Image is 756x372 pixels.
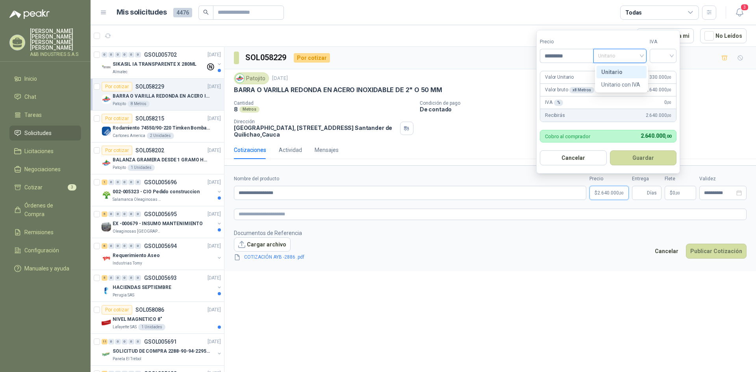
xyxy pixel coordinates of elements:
[420,100,753,106] p: Condición de pago
[598,50,642,62] span: Unitario
[597,191,624,195] span: 2.640.000
[30,28,81,50] p: [PERSON_NAME] [PERSON_NAME] [PERSON_NAME] [PERSON_NAME]
[234,175,586,183] label: Nombre del producto
[108,243,114,249] div: 0
[610,150,677,165] button: Guardar
[675,191,680,195] span: ,00
[102,337,222,362] a: 11 0 0 0 0 0 GSOL005691[DATE] Company LogoSOLICITUD DE COMPRA 2288-90-94-2295-96-2301-02-04Panela...
[135,116,164,121] p: SOL058215
[113,196,162,203] p: Salamanca Oleaginosas SAS
[665,134,671,139] span: ,00
[208,115,221,122] p: [DATE]
[9,107,81,122] a: Tareas
[113,284,171,291] p: HACIENDAS SEPTIEMBRE
[740,4,749,11] span: 3
[91,79,224,111] a: Por cotizarSOL058229[DATE] Company LogoBARRA O VARILLA REDONDA EN ACERO INOXIDABLE DE 2" O 50 MMP...
[113,228,162,235] p: Oleaginosas [GEOGRAPHIC_DATA][PERSON_NAME]
[208,338,221,346] p: [DATE]
[420,106,753,113] p: De contado
[665,186,696,200] p: $ 0,00
[597,66,647,78] div: Unitario
[91,143,224,174] a: Por cotizarSOL058202[DATE] Company LogoBALANZA GRAMERA DESDE 1 GRAMO HASTA 5 GRAMOSPatojito1 Unid...
[641,133,671,139] span: 2.640.000
[647,186,657,200] span: Días
[9,198,81,222] a: Órdenes de Compra
[24,129,52,137] span: Solicitudes
[113,61,196,68] p: SIKASIL IA TRANSPARENTE X 280ML
[135,211,141,217] div: 0
[108,180,114,185] div: 0
[667,100,671,105] span: ,00
[113,188,200,196] p: 002-005323 - CIO Pedido construccion
[122,52,128,57] div: 0
[115,211,121,217] div: 0
[24,246,59,255] span: Configuración
[699,175,747,183] label: Validez
[30,52,81,57] p: A&B INDUSTRIES S.A.S
[108,52,114,57] div: 0
[113,156,211,164] p: BALANZA GRAMERA DESDE 1 GRAMO HASTA 5 GRAMOS
[122,275,128,281] div: 0
[102,318,111,327] img: Company Logo
[234,106,238,113] p: 8
[208,51,221,59] p: [DATE]
[122,243,128,249] div: 0
[637,28,694,43] button: Asignado a mi
[279,146,302,154] div: Actividad
[102,275,107,281] div: 5
[245,52,287,64] h3: SOL058229
[208,211,221,218] p: [DATE]
[102,180,107,185] div: 1
[589,186,629,200] p: $2.640.000,00
[102,254,111,263] img: Company Logo
[24,183,43,192] span: Cotizar
[108,275,114,281] div: 0
[102,209,222,235] a: 5 0 0 0 0 0 GSOL005695[DATE] Company LogoEX -000679 - INSUMO MANTENIMIENTOOleaginosas [GEOGRAPHIC...
[665,175,696,183] label: Flete
[203,9,209,15] span: search
[102,339,107,344] div: 11
[667,75,671,80] span: ,00
[102,94,111,104] img: Company Logo
[102,178,222,203] a: 1 0 0 0 0 0 GSOL005696[DATE] Company Logo002-005323 - CIO Pedido construccionSalamanca Oleaginosa...
[554,100,563,106] div: %
[144,275,177,281] p: GSOL005693
[128,52,134,57] div: 0
[9,126,81,141] a: Solicitudes
[113,348,211,355] p: SOLICITUD DE COMPRA 2288-90-94-2295-96-2301-02-04
[9,225,81,240] a: Remisiones
[650,244,683,259] button: Cancelar
[135,148,164,153] p: SOL058202
[128,165,155,171] div: 1 Unidades
[646,112,671,119] span: 2.640.000
[102,146,132,155] div: Por cotizar
[128,211,134,217] div: 0
[235,74,244,83] img: Company Logo
[115,339,121,344] div: 0
[128,339,134,344] div: 0
[315,146,339,154] div: Mensajes
[128,180,134,185] div: 0
[102,114,132,123] div: Por cotizar
[113,165,126,171] p: Patojito
[135,243,141,249] div: 0
[24,74,37,83] span: Inicio
[128,275,134,281] div: 0
[9,89,81,104] a: Chat
[673,191,680,195] span: 0
[9,9,50,19] img: Logo peakr
[113,356,141,362] p: Panela El Trébol
[24,201,74,218] span: Órdenes de Compra
[113,69,128,75] p: Almatec
[597,78,647,91] div: Unitario con IVA
[128,101,150,107] div: 8 Metros
[208,83,221,91] p: [DATE]
[135,307,164,313] p: SOL058086
[68,184,76,191] span: 3
[9,243,81,258] a: Configuración
[664,99,671,106] span: 0
[9,71,81,86] a: Inicio
[102,286,111,295] img: Company Logo
[545,99,563,106] p: IVA
[601,80,642,89] div: Unitario con IVA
